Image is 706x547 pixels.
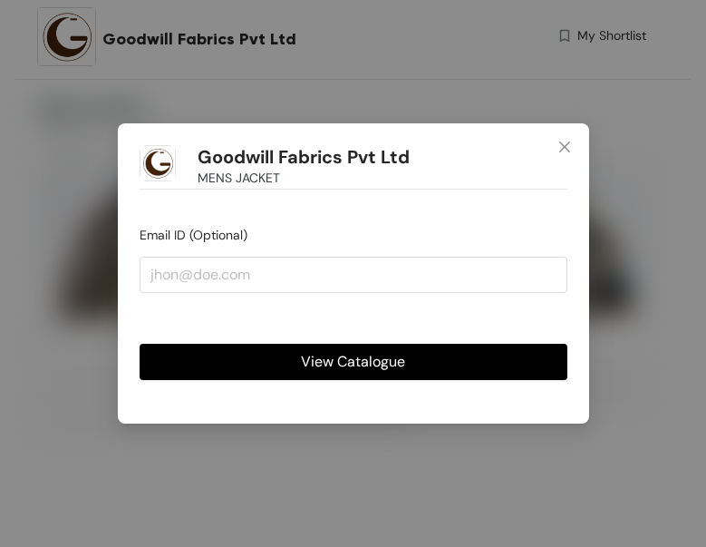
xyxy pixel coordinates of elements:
[540,123,589,172] button: Close
[301,350,405,373] span: View Catalogue
[140,344,567,380] button: View Catalogue
[198,146,410,169] h1: Goodwill Fabrics Pvt Ltd
[140,257,567,293] input: jhon@doe.com
[140,145,176,181] img: Buyer Portal
[140,227,247,243] span: Email ID (Optional)
[557,140,572,154] span: close
[198,168,280,188] span: MENS JACKET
